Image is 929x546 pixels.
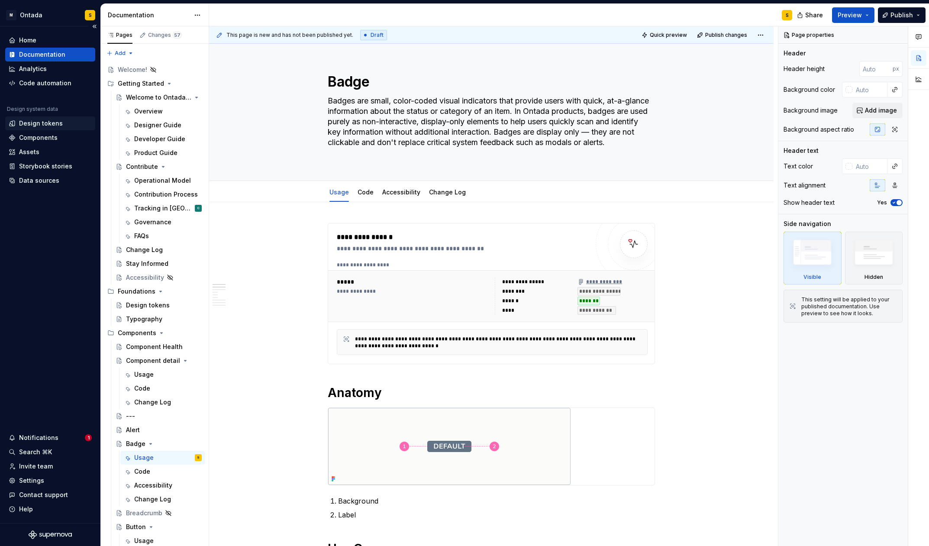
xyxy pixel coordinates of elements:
[859,61,893,77] input: Auto
[19,433,58,442] div: Notifications
[148,32,182,39] div: Changes
[19,162,72,171] div: Storybook stories
[134,384,150,393] div: Code
[354,183,377,201] div: Code
[29,530,72,539] a: Supernova Logo
[784,220,831,228] div: Side navigation
[5,116,95,130] a: Design tokens
[134,135,185,143] div: Developer Guide
[126,439,145,448] div: Badge
[112,271,205,284] a: Accessibility
[20,11,42,19] div: Ontada
[786,12,789,19] div: S
[126,509,162,517] div: Breadcrumb
[338,496,655,506] p: Background
[104,77,205,90] div: Getting Started
[5,76,95,90] a: Code automation
[88,20,100,32] button: Collapse sidebar
[19,79,71,87] div: Code automation
[120,187,205,201] a: Contribution Process
[112,340,205,354] a: Component Health
[112,437,205,451] a: Badge
[134,218,171,226] div: Governance
[108,11,190,19] div: Documentation
[134,453,154,462] div: Usage
[226,32,353,39] span: This page is new and has not been published yet.
[19,505,33,514] div: Help
[639,29,691,41] button: Quick preview
[118,287,155,296] div: Foundations
[793,7,829,23] button: Share
[784,65,825,73] div: Header height
[838,11,862,19] span: Preview
[120,395,205,409] a: Change Log
[126,426,140,434] div: Alert
[104,63,205,77] a: Welcome!
[784,106,838,115] div: Background image
[118,329,156,337] div: Components
[784,162,813,171] div: Text color
[19,36,36,45] div: Home
[134,204,193,213] div: Tracking in [GEOGRAPHIC_DATA]
[104,47,136,59] button: Add
[134,481,172,490] div: Accessibility
[7,106,58,113] div: Design system data
[197,204,200,213] div: C
[89,12,92,19] div: S
[852,82,887,97] input: Auto
[120,492,205,506] a: Change Log
[197,453,200,462] div: S
[877,199,887,206] label: Yes
[19,148,39,156] div: Assets
[5,159,95,173] a: Storybook stories
[120,132,205,146] a: Developer Guide
[112,298,205,312] a: Design tokens
[784,125,854,134] div: Background aspect ratio
[358,188,374,196] a: Code
[104,326,205,340] div: Components
[328,385,655,401] h1: Anatomy
[134,495,171,504] div: Change Log
[705,32,747,39] span: Publish changes
[126,356,180,365] div: Component detail
[426,183,469,201] div: Change Log
[5,502,95,516] button: Help
[104,284,205,298] div: Foundations
[326,183,352,201] div: Usage
[134,176,191,185] div: Operational Model
[326,94,653,160] textarea: Badges are small, color-coded visual indicators that provide users with quick, at-a-glance inform...
[126,315,162,323] div: Typography
[429,188,466,196] a: Change Log
[338,510,655,520] p: Label
[784,49,806,58] div: Header
[126,273,164,282] div: Accessibility
[112,90,205,104] a: Welcome to Ontada Design System
[864,274,883,281] div: Hidden
[5,145,95,159] a: Assets
[126,162,158,171] div: Contribute
[120,174,205,187] a: Operational Model
[120,478,205,492] a: Accessibility
[126,259,168,268] div: Stay Informed
[126,523,146,531] div: Button
[832,7,874,23] button: Preview
[5,33,95,47] a: Home
[5,474,95,488] a: Settings
[134,190,198,199] div: Contribution Process
[371,32,384,39] span: Draft
[19,462,53,471] div: Invite team
[5,131,95,145] a: Components
[5,488,95,502] button: Contact support
[803,274,821,281] div: Visible
[326,71,653,92] textarea: Badge
[784,198,835,207] div: Show header text
[118,79,164,88] div: Getting Started
[120,465,205,478] a: Code
[890,11,913,19] span: Publish
[173,32,182,39] span: 57
[694,29,751,41] button: Publish changes
[126,93,191,102] div: Welcome to Ontada Design System
[852,103,903,118] button: Add image
[120,104,205,118] a: Overview
[5,445,95,459] button: Search ⌘K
